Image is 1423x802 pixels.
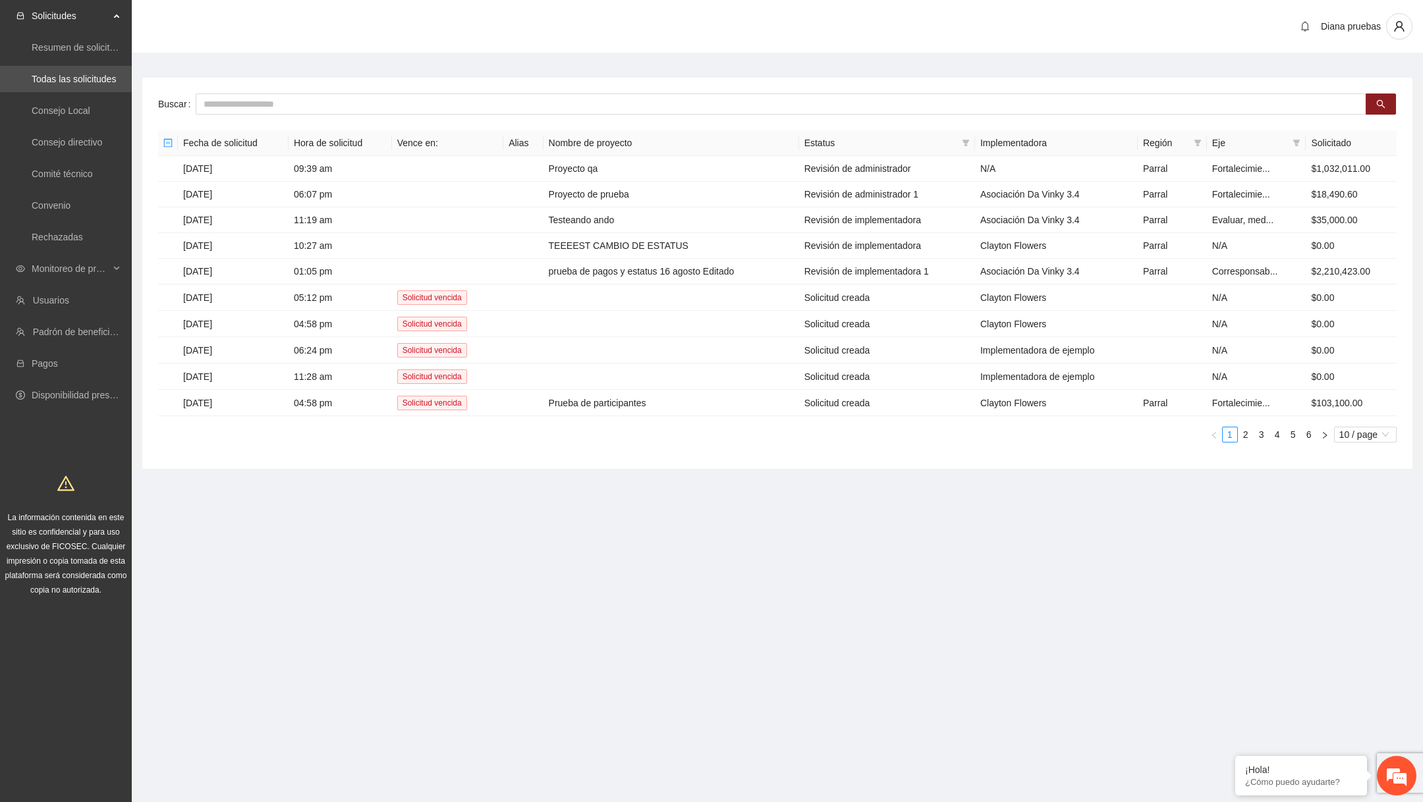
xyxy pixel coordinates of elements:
a: Padrón de beneficiarios [33,327,130,337]
td: N/A [1207,284,1306,311]
td: prueba de pagos y estatus 16 agosto Editado [544,259,799,284]
span: filter [959,133,972,153]
span: Fortalecimie... [1212,398,1270,408]
td: Solicitud creada [799,284,975,311]
td: Revisión de administrador 1 [799,182,975,207]
th: Solicitado [1306,130,1397,156]
td: [DATE] [178,233,289,259]
li: 2 [1238,427,1254,442]
td: Solicitud creada [799,337,975,363]
span: Solicitud vencida [397,343,467,358]
td: [DATE] [178,390,289,416]
td: N/A [1207,363,1306,390]
td: $0.00 [1306,337,1397,363]
td: 11:28 am [289,363,392,390]
span: La información contenida en este sitio es confidencial y para uso exclusivo de FICOSEC. Cualquier... [5,513,127,595]
a: Usuarios [33,295,69,306]
span: inbox [16,11,25,20]
a: 2 [1239,427,1253,442]
td: Proyecto de prueba [544,182,799,207]
a: Disponibilidad presupuestal [32,390,144,400]
span: user [1387,20,1412,32]
td: $0.00 [1306,311,1397,337]
td: Clayton Flowers [975,390,1138,416]
td: Proyecto qa [544,156,799,182]
td: Asociación Da Vinky 3.4 [975,182,1138,207]
span: Solicitud vencida [397,290,467,305]
td: Solicitud creada [799,363,975,390]
span: Solicitud vencida [397,317,467,331]
td: N/A [1207,311,1306,337]
td: 04:58 pm [289,390,392,416]
li: Previous Page [1206,427,1222,442]
li: 3 [1254,427,1270,442]
td: Clayton Flowers [975,284,1138,311]
td: [DATE] [178,337,289,363]
li: 4 [1270,427,1285,442]
td: N/A [975,156,1138,182]
span: Solicitudes [32,3,109,29]
td: $0.00 [1306,233,1397,259]
a: Rechazadas [32,232,83,242]
span: filter [1191,133,1204,153]
td: Solicitud creada [799,390,975,416]
a: Consejo Local [32,105,90,116]
td: [DATE] [178,284,289,311]
td: Revisión de implementadora [799,207,975,233]
td: Implementadora de ejemplo [975,337,1138,363]
button: left [1206,427,1222,442]
td: 06:07 pm [289,182,392,207]
li: Next Page [1317,427,1333,442]
a: Comité técnico [32,169,93,179]
span: Monitoreo de proyectos [32,255,109,282]
td: [DATE] [178,311,289,337]
td: Parral [1138,182,1207,207]
a: Resumen de solicitudes por aprobar [32,42,180,53]
li: 6 [1301,427,1317,442]
a: Todas las solicitudes [32,74,116,84]
td: $0.00 [1306,363,1397,390]
td: TEEEEST CAMBIO DE ESTATUS [544,233,799,259]
a: Pagos [32,358,58,369]
td: Revisión de implementadora 1 [799,259,975,284]
span: left [1210,431,1218,439]
button: search [1366,94,1396,115]
span: Solicitud vencida [397,369,467,384]
td: Revisión de implementadora [799,233,975,259]
td: Clayton Flowers [975,233,1138,259]
span: minus-square [163,138,173,147]
span: Fortalecimie... [1212,189,1270,200]
li: 5 [1285,427,1301,442]
td: N/A [1207,233,1306,259]
td: Prueba de participantes [544,390,799,416]
a: 6 [1302,427,1316,442]
td: Asociación Da Vinky 3.4 [975,259,1138,284]
span: Estatus [804,136,957,150]
th: Fecha de solicitud [178,130,289,156]
span: search [1376,99,1385,110]
span: Diana pruebas [1321,21,1381,32]
td: Parral [1138,259,1207,284]
td: 09:39 am [289,156,392,182]
td: Parral [1138,156,1207,182]
span: Corresponsab... [1212,266,1278,277]
span: filter [1194,139,1202,147]
td: 11:19 am [289,207,392,233]
span: filter [1293,139,1300,147]
label: Buscar [158,94,196,115]
td: $2,210,423.00 [1306,259,1397,284]
button: bell [1295,16,1316,37]
td: $18,490.60 [1306,182,1397,207]
td: Solicitud creada [799,311,975,337]
button: user [1386,13,1412,40]
th: Hora de solicitud [289,130,392,156]
th: Vence en: [392,130,504,156]
td: Parral [1138,233,1207,259]
td: 10:27 am [289,233,392,259]
td: [DATE] [178,259,289,284]
span: filter [1290,133,1303,153]
td: [DATE] [178,207,289,233]
span: 10 / page [1339,427,1391,442]
a: 4 [1270,427,1285,442]
span: warning [57,475,74,492]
